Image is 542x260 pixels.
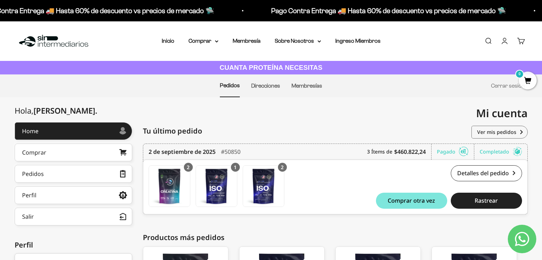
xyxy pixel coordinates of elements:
[251,83,280,89] a: Direcciones
[291,83,322,89] a: Membresías
[275,36,321,46] summary: Sobre Nosotros
[189,36,218,46] summary: Comprar
[143,232,528,243] div: Productos más pedidos
[471,126,528,139] a: Ver mis pedidos
[491,83,525,89] a: Cerrar sesión
[221,144,241,160] div: #50850
[143,126,202,136] span: Tu último pedido
[149,165,190,207] a: Creatina Monohidrato
[335,38,381,44] a: Ingreso Miembros
[196,166,237,207] img: Translation missing: es.Proteína Aislada ISO - Chocolate - Chocolate / 1 libra (460g)
[376,193,447,209] button: Comprar otra vez
[475,198,498,203] span: Rastrear
[451,165,522,181] a: Detalles del pedido
[394,147,426,156] b: $460.822,24
[22,128,38,134] div: Home
[243,166,284,207] img: Translation missing: es.Proteína Aislada ISO - Vainilla - Vanilla / 2 libras (910g)
[22,192,36,198] div: Perfil
[476,106,528,120] span: Mi cuenta
[162,38,174,44] a: Inicio
[231,163,240,172] div: 1
[149,147,216,156] time: 2 de septiembre de 2025
[15,122,132,140] a: Home
[22,150,46,155] div: Comprar
[149,166,190,207] img: Translation missing: es.Creatina Monohidrato
[15,144,132,161] a: Comprar
[451,193,522,209] button: Rastrear
[15,106,97,115] div: Hola,
[480,144,522,160] div: Completado
[15,165,132,183] a: Pedidos
[15,240,132,250] div: Perfil
[95,105,97,116] span: .
[519,77,537,85] a: 0
[15,208,132,225] button: Salir
[367,144,432,160] div: 3 Ítems de
[515,70,524,78] mark: 0
[243,165,284,207] a: Proteína Aislada ISO - Vainilla - Vanilla / 2 libras (910g)
[22,214,34,219] div: Salir
[267,5,502,16] p: Pago Contra Entrega 🚚 Hasta 60% de descuento vs precios de mercado 🛸
[184,163,193,172] div: 2
[220,82,240,88] a: Pedidos
[388,198,435,203] span: Comprar otra vez
[196,165,237,207] a: Proteína Aislada ISO - Chocolate - Chocolate / 1 libra (460g)
[15,186,132,204] a: Perfil
[220,64,322,71] strong: CUANTA PROTEÍNA NECESITAS
[278,163,287,172] div: 2
[33,105,97,116] span: [PERSON_NAME]
[437,144,474,160] div: Pagado
[22,171,44,177] div: Pedidos
[233,38,260,44] a: Membresía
